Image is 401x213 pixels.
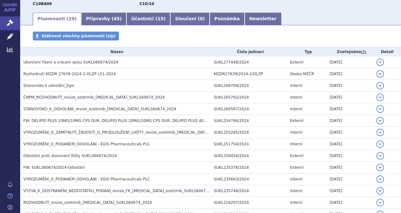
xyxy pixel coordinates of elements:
[326,47,373,57] th: Zveřejněno
[290,189,302,193] span: Interní
[139,2,154,6] strong: rosuvastatin a ezetimib
[42,34,116,38] span: Stáhnout všechny písemnosti (zip)
[326,103,373,115] td: [DATE]
[326,68,373,80] td: [DATE]
[20,47,211,57] th: Název
[211,92,287,103] td: SUKL265792/2024
[290,107,302,111] span: Interní
[211,197,287,209] td: SUKL216297/2024
[376,129,384,136] button: detail
[376,117,384,125] button: detail
[23,154,117,158] span: Odvolání proti stanovení lhůty SUKLS60674/2024
[33,2,52,6] strong: ROSUVASTATIN A EZETIMIB
[211,57,287,68] td: SUKL277448/2024
[211,127,287,138] td: SUKL255285/2024
[211,150,287,162] td: SUKL250454/2024
[126,13,170,25] a: Účastníci (15)
[290,165,303,170] span: Externí
[23,189,220,193] span: VÝZVA_K_ODSTRANĚNÍ_NEDOSTATKU_PODÁNÍ_revize_FK_rosuvastatin_ezetimib_SUKLS60674_2024
[23,130,246,135] span: VYROZUMĚNÍ_O_ZAMÍTNUTÍ_ŽÁDOSTI_O_PRODLOUŽENÍ_LHŮTY_revize_ezetimib_rosuvastatin_SUKLS60674_2024
[376,58,384,66] button: detail
[211,103,287,115] td: SUKL260587/2024
[157,16,163,21] span: 15
[113,16,119,21] span: 45
[376,187,384,195] button: detail
[23,177,150,181] span: VYROZUMĚNÍ_O_PODANÉM_ODVOLÁNÍ - EGIS Pharmaceuticals PLC
[23,72,116,76] span: Rozhodnutí MZDR 27639-2024-2-OLZP L51-2024
[326,138,373,150] td: [DATE]
[376,199,384,206] button: detail
[211,47,287,57] th: Číslo jednací
[33,13,81,25] a: Písemnosti (29)
[210,13,245,25] a: Poznámka
[326,92,373,103] td: [DATE]
[33,32,119,40] a: Stáhnout všechny písemnosti (zip)
[376,94,384,101] button: detail
[376,140,384,148] button: detail
[326,173,373,185] td: [DATE]
[23,60,118,64] span: Ukončení řízení a vrácení spisu SUKLS60674/2024
[290,177,302,181] span: Interní
[23,200,152,205] span: ROZHODNUTÍ_revize_ezetimib_rosuvastatin_SUKLS60674_2024
[287,47,326,57] th: Typ
[326,115,373,127] td: [DATE]
[361,50,366,54] abbr: (?)
[290,83,302,88] span: Interní
[290,95,302,100] span: Interní
[23,107,176,111] span: STANOVISKO_K_ODVOLÁNÍ_revize_ezetimib_rosuvastatin_SUKLS60674_2024
[376,82,384,89] button: detail
[376,70,384,78] button: detail
[290,200,302,205] span: Interní
[200,16,203,21] span: 0
[290,154,303,158] span: Externí
[326,185,373,197] td: [DATE]
[376,175,384,183] button: detail
[326,127,373,138] td: [DATE]
[376,105,384,113] button: detail
[245,13,282,25] a: Newsletter
[290,130,302,135] span: Interní
[211,80,287,92] td: SUKL269709/2024
[211,162,287,173] td: SUKL235376/2024
[326,150,373,162] td: [DATE]
[23,119,317,123] span: FW: DELIPID PLUS 10MG/10MG CPS DUR, DELIPID PLUS 20MG/10MG CPS DUR, DELIPID PLUS 40MG/10MG CPS DU...
[211,173,287,185] td: SUKL235663/2024
[23,142,150,146] span: VYROZUMĚNÍ_O_PODANÉM_ODVOLÁNÍ - EGIS Pharmaceuticals PLC
[211,115,287,127] td: SUKL254766/2024
[23,165,85,170] span: FW: SUKLS60674/2024-Odvolání
[68,16,74,21] span: 29
[23,83,74,88] span: Stanovisko k odvolání_Egis
[373,47,401,57] th: Detail
[326,197,373,209] td: [DATE]
[290,60,303,64] span: Externí
[211,185,287,197] td: SUKL235748/2024
[211,138,287,150] td: SUKL251754/2024
[376,152,384,160] button: detail
[170,13,209,25] a: Sloučení (0)
[211,68,287,80] td: MZDR27639/2024-2/OLZP
[290,142,302,146] span: Interní
[326,57,373,68] td: [DATE]
[290,72,314,76] span: Deska MZČR
[23,95,165,100] span: ČNPM_ROZHODNUTÍ_revize_ezetimib_rosuvastatin_SUKLS60674_2024
[326,162,373,173] td: [DATE]
[290,119,303,123] span: Externí
[81,13,126,25] a: Přípravky (45)
[376,164,384,171] button: detail
[326,80,373,92] td: [DATE]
